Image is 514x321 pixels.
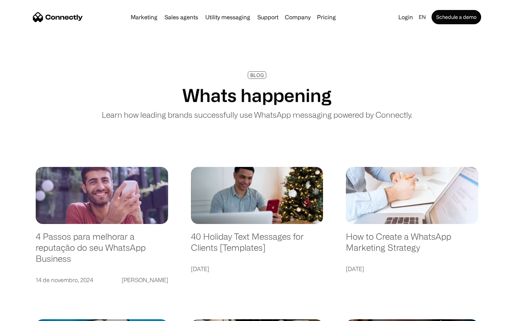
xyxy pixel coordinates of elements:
a: Schedule a demo [432,10,481,24]
a: How to Create a WhatsApp Marketing Strategy [346,231,478,260]
div: [DATE] [346,264,364,274]
a: Utility messaging [202,14,253,20]
a: Marketing [128,14,160,20]
div: 14 de novembro, 2024 [36,275,93,285]
div: en [419,12,426,22]
a: 40 Holiday Text Messages for Clients [Templates] [191,231,323,260]
a: Support [255,14,281,20]
a: 4 Passos para melhorar a reputação do seu WhatsApp Business [36,231,168,271]
a: Login [395,12,416,22]
aside: Language selected: English [7,309,43,319]
p: Learn how leading brands successfully use WhatsApp messaging powered by Connectly. [102,109,412,121]
a: Pricing [314,14,339,20]
div: BLOG [250,72,264,78]
div: Company [285,12,311,22]
div: [DATE] [191,264,209,274]
div: [PERSON_NAME] [122,275,168,285]
h1: Whats happening [182,85,332,106]
a: Sales agents [162,14,201,20]
ul: Language list [14,309,43,319]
